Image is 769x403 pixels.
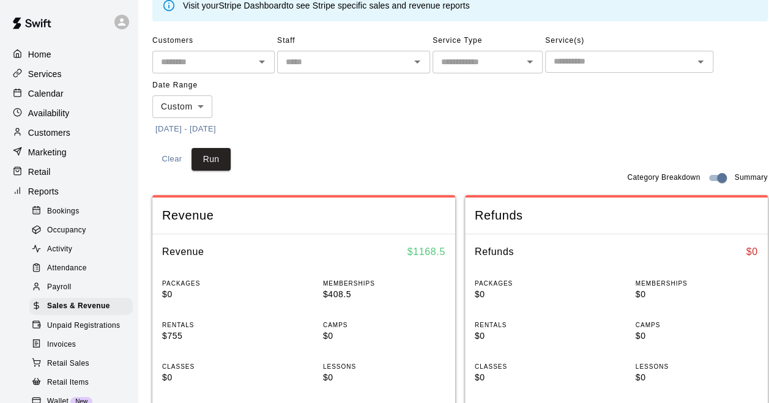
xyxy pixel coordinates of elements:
p: $755 [162,330,284,342]
p: $0 [323,371,445,384]
h6: Revenue [162,244,204,260]
a: Payroll [29,278,138,297]
a: Unpaid Registrations [29,316,138,335]
a: Services [10,65,128,83]
p: $408.5 [323,288,445,301]
div: Invoices [29,336,133,353]
span: Retail Items [47,377,89,389]
div: Custom [152,95,212,118]
p: MEMBERSHIPS [636,279,758,288]
p: $0 [475,330,597,342]
h6: $ 1168.5 [407,244,445,260]
div: Unpaid Registrations [29,317,133,335]
span: Activity [47,243,72,256]
a: Home [10,45,128,64]
button: Open [253,53,270,70]
p: $0 [475,288,597,301]
p: $0 [636,288,758,301]
span: Service(s) [545,31,713,51]
p: $0 [162,288,284,301]
p: Customers [28,127,70,139]
p: LESSONS [636,362,758,371]
div: Occupancy [29,222,133,239]
a: Customers [10,124,128,142]
span: Retail Sales [47,358,89,370]
p: Marketing [28,146,67,158]
span: Bookings [47,205,80,218]
a: Bookings [29,202,138,221]
a: Invoices [29,335,138,354]
p: MEMBERSHIPS [323,279,445,288]
p: $0 [323,330,445,342]
button: Run [191,148,231,171]
p: CLASSES [162,362,284,371]
a: Retail Items [29,373,138,392]
a: Attendance [29,259,138,278]
a: Marketing [10,143,128,161]
span: Refunds [475,207,758,224]
a: Stripe Dashboard [218,1,286,10]
div: Retail Items [29,374,133,391]
p: $0 [636,330,758,342]
span: Revenue [162,207,445,224]
span: Sales & Revenue [47,300,110,312]
span: Customers [152,31,275,51]
span: Staff [277,31,430,51]
p: CAMPS [323,320,445,330]
p: CLASSES [475,362,597,371]
button: Open [692,53,709,70]
span: Category Breakdown [627,172,700,184]
p: Home [28,48,51,61]
p: CAMPS [636,320,758,330]
p: RENTALS [475,320,597,330]
p: Calendar [28,87,64,100]
span: Date Range [152,76,259,95]
div: Sales & Revenue [29,298,133,315]
span: Attendance [47,262,87,275]
a: Activity [29,240,138,259]
p: PACKAGES [162,279,284,288]
span: Service Type [433,31,543,51]
a: Availability [10,104,128,122]
p: Reports [28,185,59,198]
p: Services [28,68,62,80]
span: Summary [734,172,767,184]
span: Payroll [47,281,71,294]
a: Reports [10,182,128,201]
div: Retail Sales [29,355,133,372]
span: Occupancy [47,224,86,237]
p: $0 [636,371,758,384]
p: Retail [28,166,51,178]
p: PACKAGES [475,279,597,288]
h6: Refunds [475,244,514,260]
button: Open [521,53,538,70]
h6: $ 0 [746,244,758,260]
p: $0 [475,371,597,384]
div: Payroll [29,279,133,296]
span: Unpaid Registrations [47,320,120,332]
a: Retail [10,163,128,181]
a: Occupancy [29,221,138,240]
a: Retail Sales [29,354,138,373]
p: LESSONS [323,362,445,371]
button: Clear [152,148,191,171]
div: Bookings [29,203,133,220]
div: Activity [29,241,133,258]
p: Availability [28,107,70,119]
button: Open [409,53,426,70]
div: Attendance [29,260,133,277]
a: Sales & Revenue [29,297,138,316]
button: [DATE] - [DATE] [152,120,219,139]
a: Calendar [10,84,128,103]
p: $0 [162,371,284,384]
p: RENTALS [162,320,284,330]
span: Invoices [47,339,76,351]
